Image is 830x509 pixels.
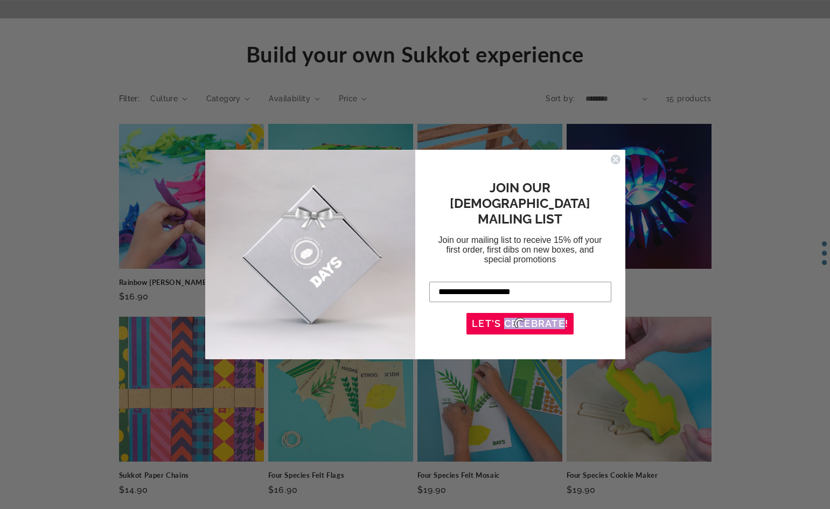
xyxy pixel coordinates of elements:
span: Join our mailing list to receive 15% off your first order, first dibs on new boxes, and special p... [438,235,602,264]
img: d3790c2f-0e0c-4c72-ba1e-9ed984504164.jpeg [205,150,415,360]
input: Enter your email address [429,282,611,302]
span: JOIN OUR [DEMOGRAPHIC_DATA] MAILING LIST [450,180,590,227]
button: Close dialog [610,154,621,165]
button: LET'S CELEBRATE! [466,313,574,334]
